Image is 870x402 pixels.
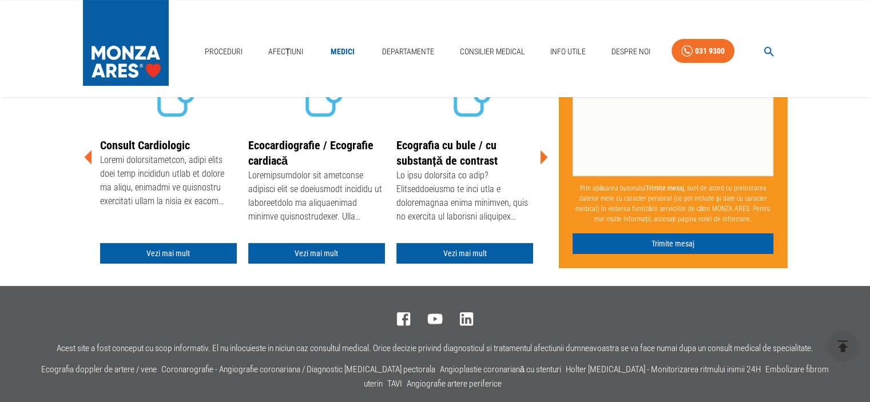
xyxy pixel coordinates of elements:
div: 031 9300 [695,44,725,58]
a: 031 9300 [672,39,734,63]
a: Consilier Medical [455,40,529,63]
p: Acest site a fost conceput cu scop informativ. El nu inlocuieste in niciun caz consultul medical.... [57,344,813,353]
a: Medici [324,40,361,63]
a: Ecocardiografie / Ecografie cardiacă [248,138,374,168]
b: Trimite mesaj [646,184,684,192]
div: Loremipsumdolor sit ametconse adipisci elit se doeiusmodt incididu ut laboreetdolo ma aliquaenima... [248,169,385,226]
a: Consult Cardiologic [100,138,190,152]
a: Ecografia cu bule / cu substanță de contrast [396,138,498,168]
div: Loremi dolorsitametcon, adipi elits doei temp incididun utlab et dolore ma aliqu, enimadmi ve qui... [100,153,237,210]
a: Departamente [378,40,439,63]
a: Vezi mai mult [396,243,533,264]
a: Afecțiuni [264,40,308,63]
a: Angiografie artere periferice [407,379,502,389]
button: delete [827,331,859,362]
a: Vezi mai mult [100,243,237,264]
a: Angioplastie coronariană cu stenturi [440,364,562,375]
a: Ecografia doppler de artere / vene [41,364,157,375]
a: Proceduri [200,40,247,63]
a: Despre Noi [607,40,655,63]
a: Coronarografie - Angiografie coronariana / Diagnostic [MEDICAL_DATA] pectorala [161,364,435,375]
div: Lo ipsu dolorsita co adip? Elitseddoeiusmo te inci utla e doloremagnaa enima minimven, quis no ex... [396,169,533,226]
p: Prin apăsarea butonului , sunt de acord cu prelucrarea datelor mele cu caracter personal (ce pot ... [573,178,774,229]
a: TAVI [387,379,402,389]
a: Info Utile [546,40,590,63]
a: Vezi mai mult [248,243,385,264]
button: Trimite mesaj [573,233,774,254]
a: Holter [MEDICAL_DATA] - Monitorizarea ritmului inimii 24H [566,364,761,375]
